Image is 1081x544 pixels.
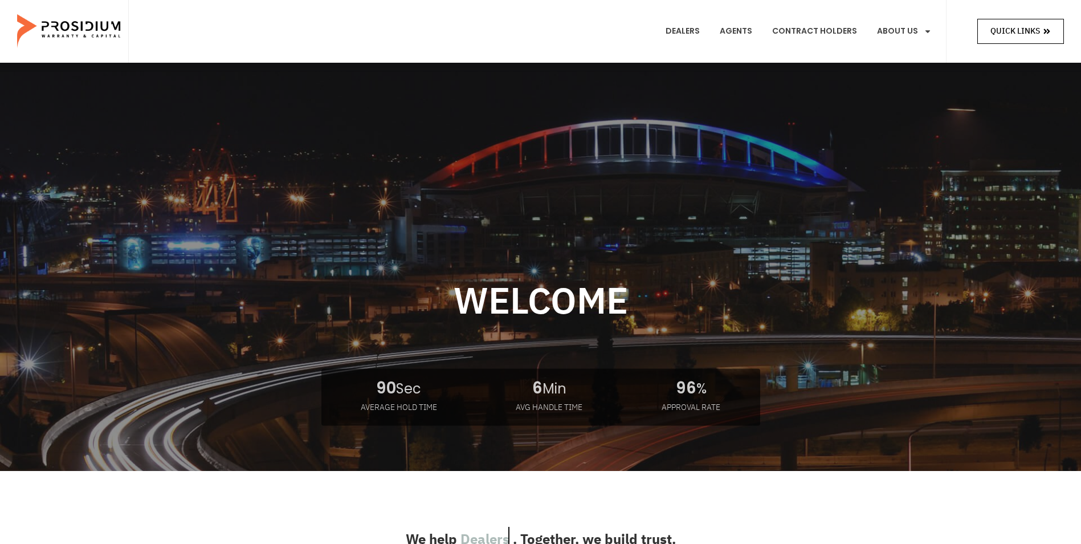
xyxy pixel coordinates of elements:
nav: Menu [657,10,940,52]
a: Dealers [657,10,708,52]
span: Quick Links [990,24,1040,38]
a: Quick Links [977,19,1064,43]
a: Contract Holders [764,10,866,52]
a: About Us [868,10,940,52]
a: Agents [711,10,761,52]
